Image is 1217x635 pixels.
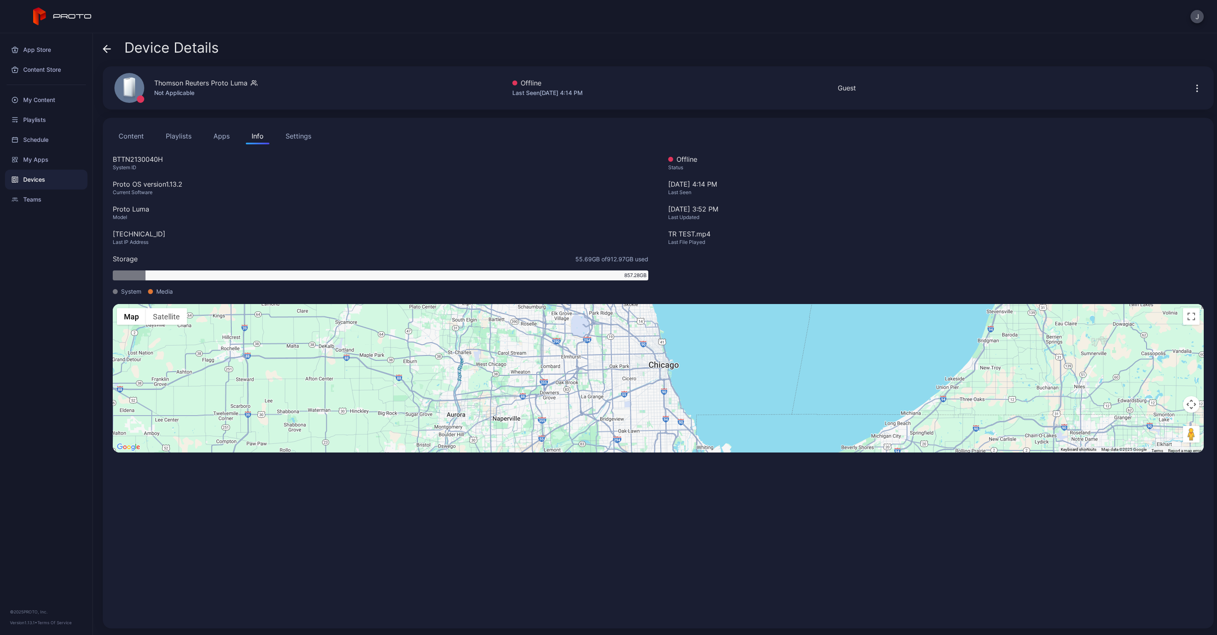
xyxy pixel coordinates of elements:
a: Terms (opens in new tab) [1152,448,1163,453]
div: [DATE] 4:14 PM [668,179,1204,204]
div: Last Updated [668,214,1204,221]
button: Map camera controls [1183,396,1200,413]
span: Media [156,287,173,296]
img: Google [115,442,142,453]
a: Playlists [5,110,87,130]
div: TR TEST.mp4 [668,229,1204,239]
button: Show satellite imagery [146,308,187,325]
button: Info [246,128,269,144]
button: Drag Pegman onto the map to open Street View [1183,426,1200,443]
a: Report a map error [1168,448,1201,453]
a: Content Store [5,60,87,80]
div: Offline [512,78,583,88]
div: Current Software [113,189,648,196]
button: Content [113,128,150,144]
a: App Store [5,40,87,60]
div: Last File Played [668,239,1204,246]
span: 857.28 GB [624,272,647,279]
a: Teams [5,190,87,209]
span: Map data ©2025 Google [1101,447,1147,452]
a: Terms Of Service [37,620,72,625]
div: Last Seen [DATE] 4:14 PM [512,88,583,98]
div: Proto Luma [113,204,648,214]
div: © 2025 PROTO, Inc. [10,608,82,615]
button: Keyboard shortcuts [1061,447,1096,453]
a: Schedule [5,130,87,150]
div: Status [668,164,1204,171]
div: Last IP Address [113,239,648,246]
button: Show street map [117,308,146,325]
div: Storage [113,254,138,264]
div: System ID [113,164,648,171]
div: Info [252,131,264,141]
button: Settings [280,128,317,144]
div: [TECHNICAL_ID] [113,229,648,239]
button: J [1190,10,1204,23]
span: 55.69 GB of 912.97 GB used [575,255,648,263]
div: Last Seen [668,189,1204,196]
div: Offline [668,154,1204,164]
div: Thomson Reuters Proto Luma [154,78,247,88]
button: Playlists [160,128,197,144]
div: Model [113,214,648,221]
a: My Content [5,90,87,110]
a: Devices [5,170,87,190]
div: Proto OS version 1.13.2 [113,179,648,189]
div: [DATE] 3:52 PM [668,204,1204,214]
button: Toggle fullscreen view [1183,308,1200,325]
div: Guest [838,83,856,93]
div: Settings [286,131,311,141]
span: Device Details [124,40,219,56]
span: System [121,287,141,296]
span: Version 1.13.1 • [10,620,37,625]
button: Apps [208,128,235,144]
a: Open this area in Google Maps (opens a new window) [115,442,142,453]
div: BTTN2130040H [113,154,648,164]
a: My Apps [5,150,87,170]
div: Not Applicable [154,88,257,98]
